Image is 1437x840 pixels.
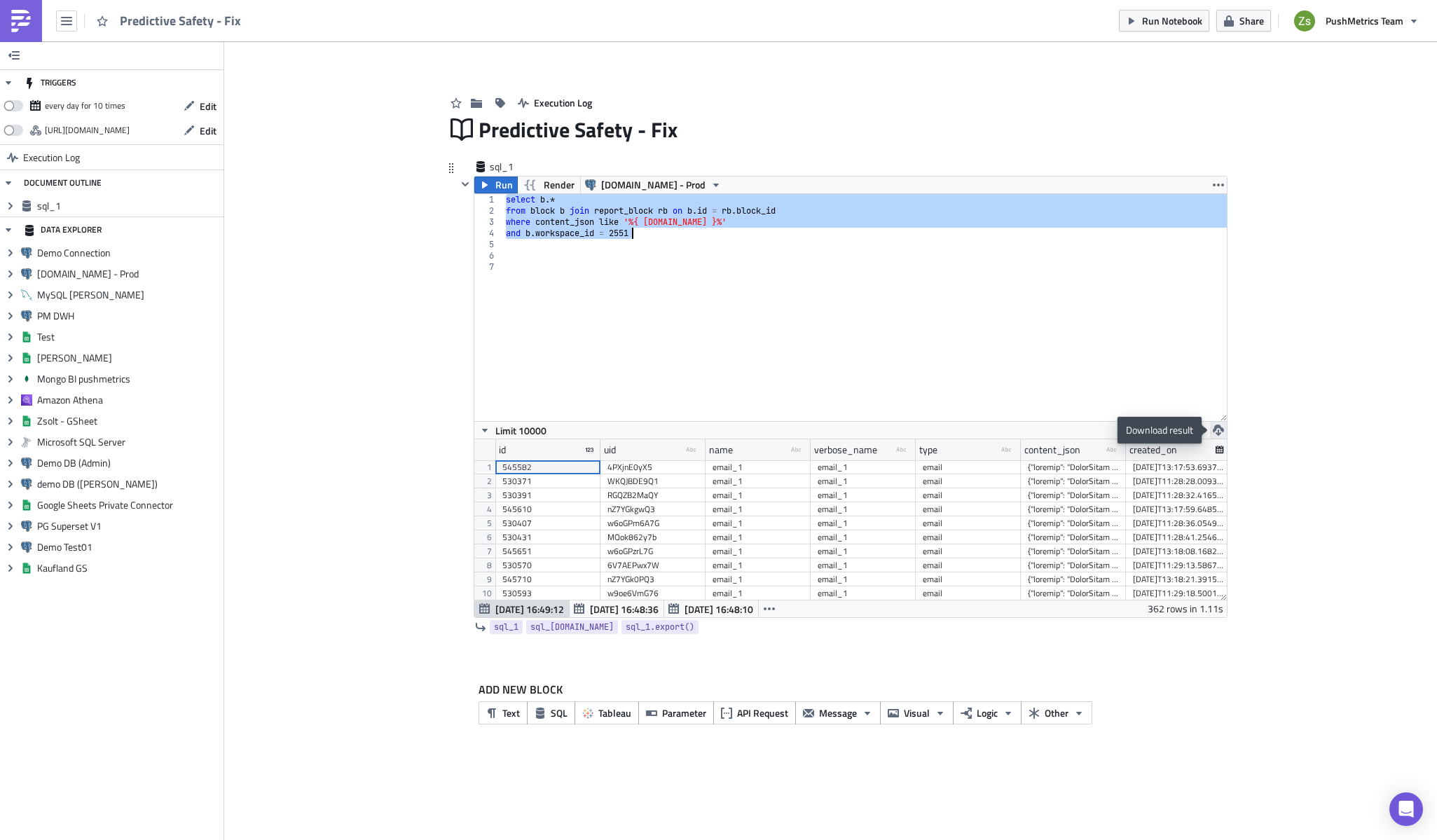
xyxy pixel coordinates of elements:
div: email [923,516,1014,530]
div: email_1 [818,488,909,502]
span: [DATE] 16:49:12 [495,602,564,617]
div: email [923,544,1014,558]
div: [DATE]T11:28:28.009308 [1133,474,1224,488]
div: email [923,586,1014,600]
div: {"loremip": "DolorSitam - Consec Adipiscin Elitse Doei 1 - {{ tem.inci }}", "utlab": "<e><!-- {# ... [1028,460,1119,474]
span: Other [1045,705,1068,720]
div: [DATE]T13:17:59.648525 [1133,502,1224,516]
div: 545610 [502,502,593,516]
div: 545651 [502,544,593,558]
span: PushMetrics Team [1326,13,1403,28]
div: [DATE]T13:18:08.168228 [1133,544,1224,558]
span: demo DB ([PERSON_NAME]) [37,478,220,490]
div: email [923,488,1014,502]
div: [DATE]T11:28:36.054920 [1133,516,1224,530]
div: email_1 [818,474,909,488]
span: Demo Test01 [37,541,220,553]
div: email_1 [713,530,804,544]
div: {"loremip": "DolorSitam - Consec Adipiscin Elitse Doei 3 - {{ tem.inci }}", "utlab": "<e><!-- {# ... [1028,586,1119,600]
div: [DATE]T11:28:41.254684 [1133,530,1224,544]
span: Limit 10000 [495,423,546,438]
span: [PERSON_NAME] [37,352,220,364]
div: DOCUMENT OUTLINE [24,170,102,195]
div: Download result [1118,417,1202,443]
div: {"loremip": "DolorSitam - Consec Adipiscin Elitse Doei 1 - {{ tem.inci }}", "utlab": "<e><!-- {# ... [1028,530,1119,544]
div: [DATE]T11:28:32.416559 [1133,488,1224,502]
span: Predictive Safety - Fix [120,12,242,29]
button: Limit 10000 [474,422,551,439]
span: Amazon Athena [37,394,220,406]
button: Edit [177,95,224,117]
div: email_1 [713,488,804,502]
div: 6 [474,250,503,261]
div: [DATE]T13:17:53.693745 [1133,460,1224,474]
span: [DATE] 16:48:36 [590,602,659,617]
div: 545582 [502,460,593,474]
button: Run Notebook [1119,10,1209,32]
span: Execution Log [534,95,592,110]
a: sql_1.export() [621,620,699,634]
div: {"loremip": "DolorSitam - Consec Adipiscin Elitse Doei 1 - {{ tem.inci }}", "utlab": "<e><!-- {# ... [1028,572,1119,586]
div: {"loremip": "DolorSitam - Consec Adipiscin Elitse Doei 5 - {{ tem.inci }}", "utlab": "<e><!-- {# ... [1028,516,1119,530]
button: Hide content [457,176,474,193]
div: email_1 [818,572,909,586]
span: API Request [737,705,788,720]
div: verbose_name [814,439,877,460]
button: Render [517,177,581,193]
div: 530593 [502,586,593,600]
div: email_1 [713,460,804,474]
span: Run Notebook [1142,13,1202,28]
button: [DATE] 16:49:12 [474,600,570,617]
div: https://pushmetrics.io/api/v1/report/75rQBNJLZ4/webhook?token=3b6e0d8f45be41bdb29ac6ee78da3785 [45,120,130,141]
span: [DOMAIN_NAME] - Prod [37,268,220,280]
div: DATA EXPLORER [24,217,102,242]
span: SQL [551,705,568,720]
div: nZ7YGk0PQ3 [607,572,699,586]
div: Open Intercom Messenger [1389,792,1423,826]
div: 4 [474,228,503,239]
div: email_1 [713,572,804,586]
span: Text [502,705,520,720]
button: Run [474,177,518,193]
div: {"loremip": "DolorSitam - Consectetura Elitsed Doeius Temp 3 - {{ inc.utla }}", "etdol": "<m><!--... [1028,474,1119,488]
div: [DATE]T11:29:18.500192 [1133,586,1224,600]
span: MySQL [PERSON_NAME] [37,289,220,301]
span: Kaufland GS [37,562,220,574]
div: w9oe6VmG76 [607,586,699,600]
button: Visual [880,701,954,724]
span: Edit [200,99,216,113]
div: {"loremip": "DolorSitam - Consec Adipiscin Elitse Doei 8 - {{ tem.inci }}", "utlab": "<e><!-- {# ... [1028,558,1119,572]
div: 530431 [502,530,593,544]
span: Microsoft SQL Server [37,436,220,448]
div: TRIGGERS [24,70,76,95]
span: Google Sheets Private Connector [37,499,220,511]
a: sql_1 [490,620,523,634]
div: email_1 [713,586,804,600]
img: PushMetrics [10,10,32,32]
div: email [923,474,1014,488]
span: sql_1 [490,160,546,174]
button: API Request [713,701,796,724]
div: email_1 [818,460,909,474]
span: sql_1 [37,200,220,212]
button: Parameter [638,701,714,724]
span: Message [819,705,857,720]
div: email [923,558,1014,572]
button: Message [795,701,881,724]
div: w6oGPzrL7G [607,544,699,558]
div: 5 [474,239,503,250]
div: {"loremip": "DolorSitam - Consec Adipiscin Elitse Doei 2 - {{ tem.inci }}", "utlab": "<e><!-- {# ... [1028,544,1119,558]
span: sql_1 [494,620,518,634]
button: Other [1021,701,1092,724]
span: Demo DB (Admin) [37,457,220,469]
div: email_1 [818,544,909,558]
div: email_1 [818,516,909,530]
div: email_1 [818,586,909,600]
button: [DATE] 16:48:36 [569,600,664,617]
div: id [499,439,506,460]
div: every day for 10 times [45,95,125,116]
div: 7 [474,261,503,273]
div: 530391 [502,488,593,502]
button: PushMetrics Team [1286,6,1426,36]
div: email [923,460,1014,474]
